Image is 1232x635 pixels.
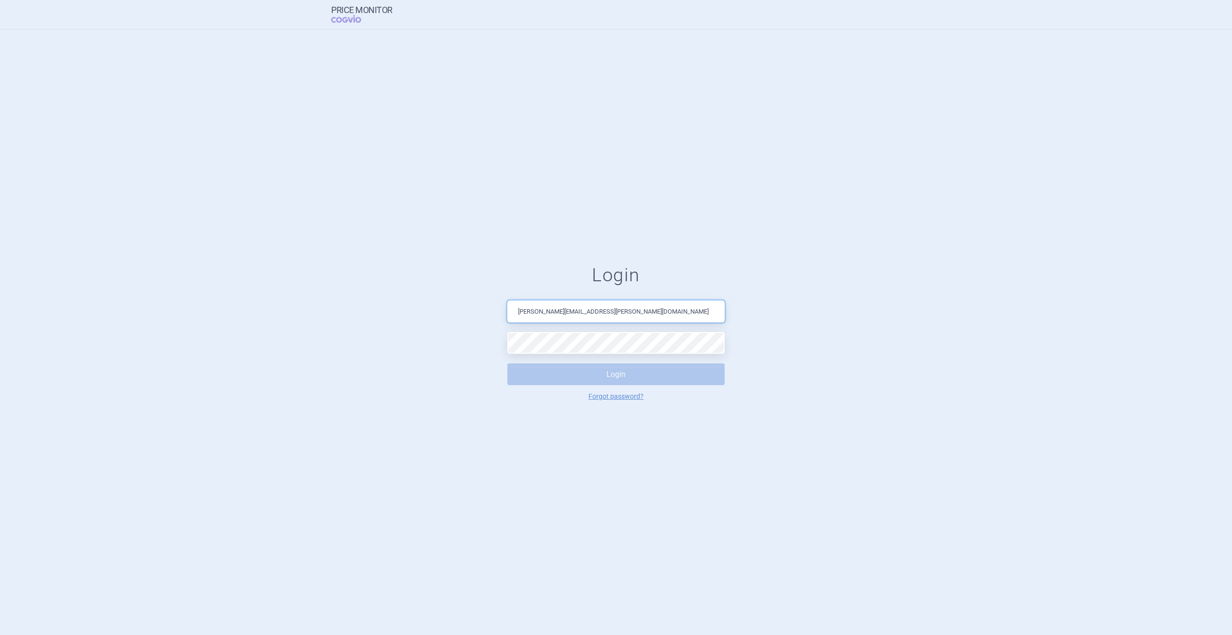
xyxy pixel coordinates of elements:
[331,5,392,15] strong: Price Monitor
[507,264,725,287] h1: Login
[507,301,725,322] input: Email
[331,15,375,23] span: COGVIO
[507,363,725,385] button: Login
[588,393,644,400] a: Forgot password?
[331,5,392,24] a: Price MonitorCOGVIO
